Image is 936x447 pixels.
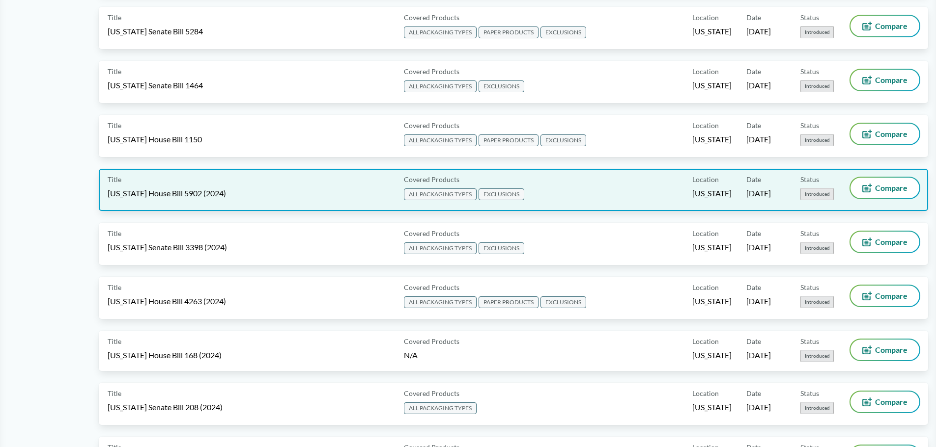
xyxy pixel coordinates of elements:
[404,12,459,23] span: Covered Products
[404,120,459,131] span: Covered Products
[800,188,834,200] span: Introduced
[875,22,908,30] span: Compare
[108,336,121,346] span: Title
[692,296,732,307] span: [US_STATE]
[746,242,771,253] span: [DATE]
[800,402,834,414] span: Introduced
[800,228,819,238] span: Status
[692,402,732,413] span: [US_STATE]
[692,188,732,199] span: [US_STATE]
[479,80,524,92] span: EXCLUSIONS
[479,188,524,200] span: EXCLUSIONS
[404,66,459,77] span: Covered Products
[746,388,761,398] span: Date
[108,120,121,131] span: Title
[692,336,719,346] span: Location
[108,350,222,361] span: [US_STATE] House Bill 168 (2024)
[479,242,524,254] span: EXCLUSIONS
[108,12,121,23] span: Title
[479,134,539,146] span: PAPER PRODUCTS
[108,26,203,37] span: [US_STATE] Senate Bill 5284
[692,228,719,238] span: Location
[875,76,908,84] span: Compare
[404,80,477,92] span: ALL PACKAGING TYPES
[746,174,761,184] span: Date
[540,26,586,38] span: EXCLUSIONS
[851,70,919,90] button: Compare
[692,174,719,184] span: Location
[540,296,586,308] span: EXCLUSIONS
[875,346,908,354] span: Compare
[404,174,459,184] span: Covered Products
[851,178,919,198] button: Compare
[746,282,761,292] span: Date
[800,296,834,308] span: Introduced
[108,402,223,413] span: [US_STATE] Senate Bill 208 (2024)
[404,282,459,292] span: Covered Products
[851,124,919,144] button: Compare
[479,26,539,38] span: PAPER PRODUCTS
[746,336,761,346] span: Date
[692,388,719,398] span: Location
[746,188,771,199] span: [DATE]
[746,12,761,23] span: Date
[851,392,919,412] button: Compare
[108,134,202,145] span: [US_STATE] House Bill 1150
[692,282,719,292] span: Location
[404,134,477,146] span: ALL PACKAGING TYPES
[875,398,908,406] span: Compare
[692,12,719,23] span: Location
[108,242,227,253] span: [US_STATE] Senate Bill 3398 (2024)
[692,350,732,361] span: [US_STATE]
[692,242,732,253] span: [US_STATE]
[800,242,834,254] span: Introduced
[746,228,761,238] span: Date
[800,174,819,184] span: Status
[746,350,771,361] span: [DATE]
[108,228,121,238] span: Title
[404,228,459,238] span: Covered Products
[851,232,919,252] button: Compare
[404,388,459,398] span: Covered Products
[404,402,477,414] span: ALL PACKAGING TYPES
[800,12,819,23] span: Status
[875,130,908,138] span: Compare
[851,340,919,360] button: Compare
[746,402,771,413] span: [DATE]
[746,80,771,91] span: [DATE]
[404,188,477,200] span: ALL PACKAGING TYPES
[479,296,539,308] span: PAPER PRODUCTS
[800,388,819,398] span: Status
[800,282,819,292] span: Status
[746,120,761,131] span: Date
[875,184,908,192] span: Compare
[108,188,226,199] span: [US_STATE] House Bill 5902 (2024)
[692,134,732,145] span: [US_STATE]
[875,292,908,300] span: Compare
[692,66,719,77] span: Location
[404,242,477,254] span: ALL PACKAGING TYPES
[746,134,771,145] span: [DATE]
[108,80,203,91] span: [US_STATE] Senate Bill 1464
[800,134,834,146] span: Introduced
[108,388,121,398] span: Title
[800,336,819,346] span: Status
[800,350,834,362] span: Introduced
[404,296,477,308] span: ALL PACKAGING TYPES
[746,296,771,307] span: [DATE]
[404,350,418,360] span: N/A
[851,286,919,306] button: Compare
[404,26,477,38] span: ALL PACKAGING TYPES
[692,80,732,91] span: [US_STATE]
[875,238,908,246] span: Compare
[404,336,459,346] span: Covered Products
[692,120,719,131] span: Location
[800,66,819,77] span: Status
[108,296,226,307] span: [US_STATE] House Bill 4263 (2024)
[800,120,819,131] span: Status
[851,16,919,36] button: Compare
[108,174,121,184] span: Title
[800,26,834,38] span: Introduced
[108,282,121,292] span: Title
[540,134,586,146] span: EXCLUSIONS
